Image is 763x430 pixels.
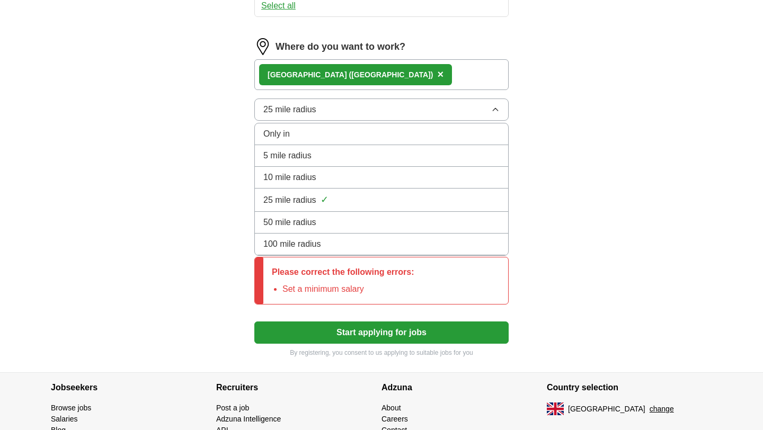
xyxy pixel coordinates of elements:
span: [GEOGRAPHIC_DATA] [568,404,645,415]
span: × [437,68,443,80]
span: 100 mile radius [263,238,321,250]
a: Salaries [51,415,78,423]
span: 25 mile radius [263,194,316,207]
button: change [650,404,674,415]
h4: Country selection [547,373,712,402]
span: ✓ [321,193,329,207]
strong: [GEOGRAPHIC_DATA] [268,70,347,79]
span: 50 mile radius [263,216,316,229]
a: Browse jobs [51,404,91,412]
span: 5 mile radius [263,149,312,162]
a: Careers [381,415,408,423]
label: Where do you want to work? [276,40,405,54]
a: About [381,404,401,412]
span: ([GEOGRAPHIC_DATA]) [349,70,433,79]
button: × [437,67,443,83]
li: Set a minimum salary [282,283,414,295]
img: UK flag [547,402,564,415]
span: Only in [263,128,290,140]
img: location.png [254,38,271,55]
p: By registering, you consent to us applying to suitable jobs for you [254,348,509,357]
span: 25 mile radius [263,103,316,116]
span: 10 mile radius [263,171,316,184]
button: Start applying for jobs [254,321,509,344]
p: Please correct the following errors: [272,266,414,279]
a: Post a job [216,404,249,412]
a: Adzuna Intelligence [216,415,281,423]
button: 25 mile radius [254,98,509,121]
